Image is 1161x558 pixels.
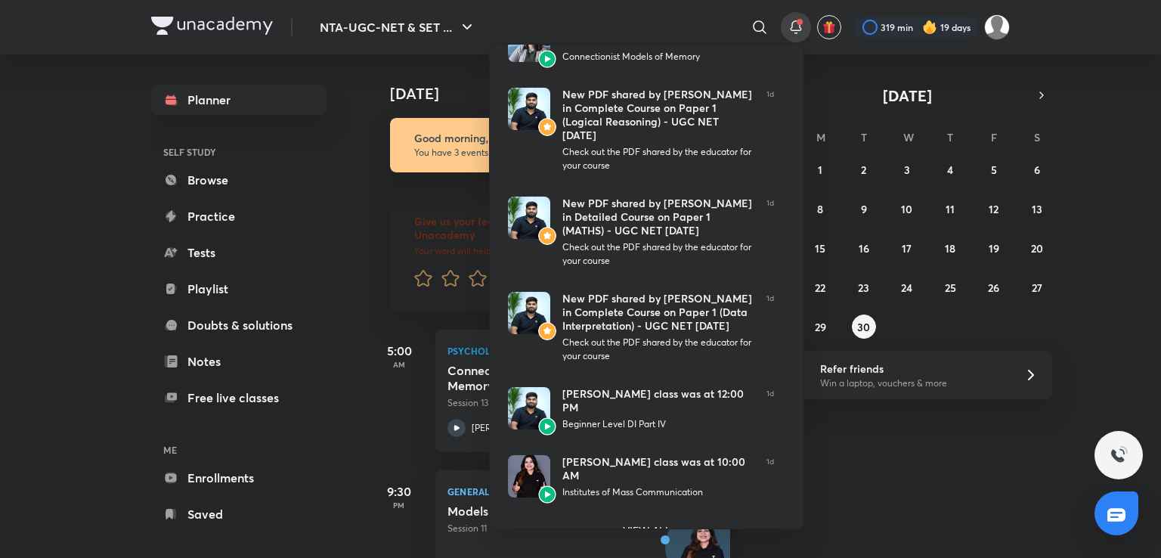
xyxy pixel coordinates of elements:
[562,292,754,333] div: New PDF shared by [PERSON_NAME] in Complete Course on Paper 1 (Data Interpretation) - UGC NET [DATE]
[562,240,754,268] div: Check out the PDF shared by the educator for your course
[766,197,774,268] span: 1d
[766,387,774,431] span: 1d
[538,50,556,68] img: Avatar
[562,145,754,172] div: Check out the PDF shared by the educator for your course
[508,455,550,498] img: Avatar
[508,88,550,130] img: Avatar
[766,88,774,172] span: 1d
[508,292,550,334] img: Avatar
[562,50,754,64] div: Connectionist Models of Memory
[562,485,754,499] div: Institutes of Mass Communication
[562,417,754,431] div: Beginner Level DI Part IV
[538,417,556,436] img: Avatar
[538,322,556,340] img: Avatar
[538,227,556,245] img: Avatar
[766,292,774,363] span: 1d
[490,76,792,184] a: AvatarAvatarNew PDF shared by [PERSON_NAME] in Complete Course on Paper 1 (Logical Reasoning) - U...
[562,88,754,142] div: New PDF shared by [PERSON_NAME] in Complete Course on Paper 1 (Logical Reasoning) - UGC NET [DATE]
[508,197,550,239] img: Avatar
[562,455,754,482] div: [PERSON_NAME] class was at 10:00 AM
[766,455,774,499] span: 1d
[623,522,671,538] p: VIEW ALL
[538,485,556,504] img: Avatar
[538,118,556,136] img: Avatar
[490,280,792,375] a: AvatarAvatarNew PDF shared by [PERSON_NAME] in Complete Course on Paper 1 (Data Interpretation) -...
[490,184,792,280] a: AvatarAvatarNew PDF shared by [PERSON_NAME] in Detailed Course on Paper 1 (MATHS) - UGC NET [DATE...
[490,375,792,443] a: AvatarAvatar[PERSON_NAME] class was at 12:00 PMBeginner Level DI Part IV1d
[490,443,792,511] a: AvatarAvatar[PERSON_NAME] class was at 10:00 AMInstitutes of Mass Communication1d
[562,336,754,363] div: Check out the PDF shared by the educator for your course
[562,387,754,414] div: [PERSON_NAME] class was at 12:00 PM
[508,387,550,429] img: Avatar
[562,197,754,237] div: New PDF shared by [PERSON_NAME] in Detailed Course on Paper 1 (MATHS) - UGC NET [DATE]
